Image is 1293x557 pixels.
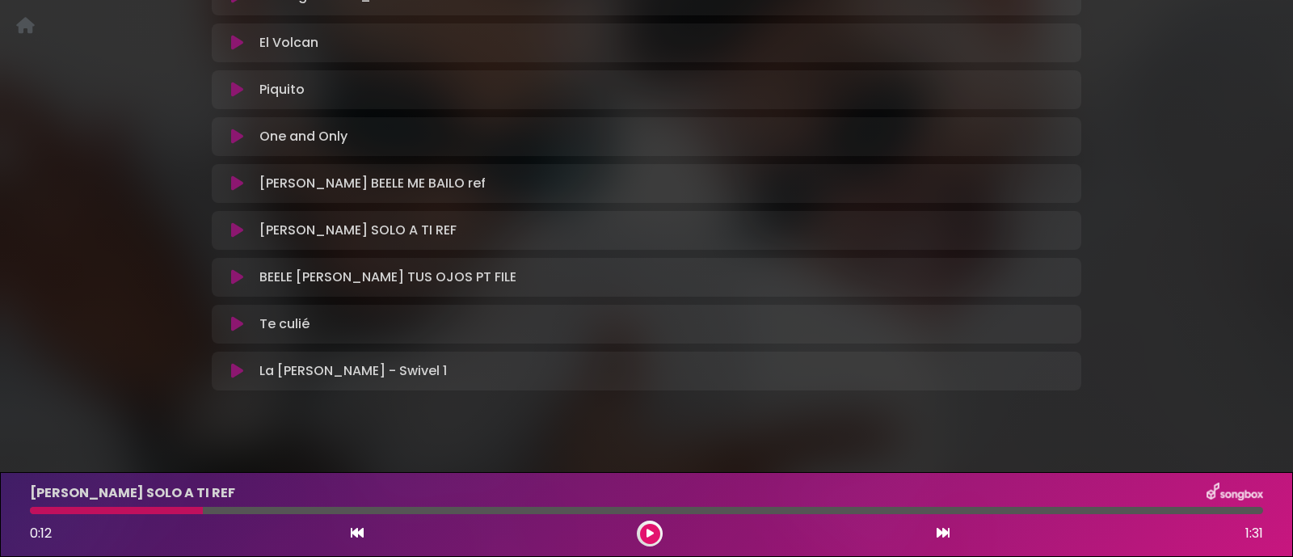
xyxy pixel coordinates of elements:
p: One and Only [259,127,347,146]
p: [PERSON_NAME] BEELE ME BAILO ref [259,174,486,193]
p: La [PERSON_NAME] - Swivel 1 [259,361,447,381]
p: Te culié [259,314,310,334]
p: [PERSON_NAME] SOLO A TI REF [259,221,457,240]
p: Piquito [259,80,305,99]
p: BEELE [PERSON_NAME] TUS OJOS PT FILE [259,268,516,287]
p: El Volcan [259,33,318,53]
